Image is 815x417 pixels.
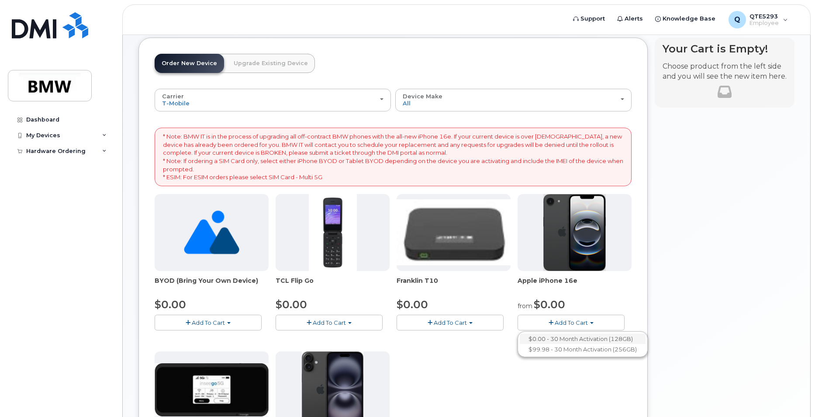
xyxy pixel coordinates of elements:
span: $0.00 [155,298,186,311]
span: All [403,100,411,107]
button: Add To Cart [276,315,383,330]
span: Add To Cart [313,319,346,326]
img: iphone16e.png [543,194,606,271]
span: Add To Cart [192,319,225,326]
a: Alerts [611,10,649,28]
span: Knowledge Base [663,14,715,23]
div: Franklin T10 [397,276,511,294]
a: Order New Device [155,54,224,73]
a: $0.00 - 30 Month Activation (128GB) [520,334,646,344]
h4: Your Cart is Empty! [663,43,787,55]
img: cut_small_inseego_5G.jpg [155,363,269,417]
div: QTE5293 [722,11,794,28]
img: no_image_found-2caef05468ed5679b831cfe6fc140e25e0c280774317ffc20a367ab7fd17291e.png [184,194,239,271]
span: Support [580,14,605,23]
button: Add To Cart [397,315,504,330]
button: Add To Cart [518,315,625,330]
span: $0.00 [397,298,428,311]
span: T-Mobile [162,100,190,107]
div: Apple iPhone 16e [518,276,632,294]
a: Support [567,10,611,28]
a: $99.98 - 30 Month Activation (256GB) [520,344,646,355]
img: TCL_FLIP_MODE.jpg [309,194,357,271]
a: Knowledge Base [649,10,722,28]
img: t10.jpg [397,199,511,265]
button: Carrier T-Mobile [155,89,391,111]
span: Employee [749,20,779,27]
span: Add To Cart [434,319,467,326]
button: Device Make All [395,89,632,111]
iframe: Messenger Launcher [777,379,808,410]
span: $0.00 [276,298,307,311]
span: Add To Cart [555,319,588,326]
span: Device Make [403,93,442,100]
span: Q [734,14,740,25]
span: $0.00 [534,298,565,311]
div: BYOD (Bring Your Own Device) [155,276,269,294]
p: Choose product from the left side and you will see the new item here. [663,62,787,82]
button: Add To Cart [155,315,262,330]
p: * Note: BMW IT is in the process of upgrading all off-contract BMW phones with the all-new iPhone... [163,132,623,181]
span: Carrier [162,93,184,100]
a: Upgrade Existing Device [227,54,315,73]
span: Alerts [625,14,643,23]
span: QTE5293 [749,13,779,20]
div: TCL Flip Go [276,276,390,294]
small: from [518,302,532,310]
